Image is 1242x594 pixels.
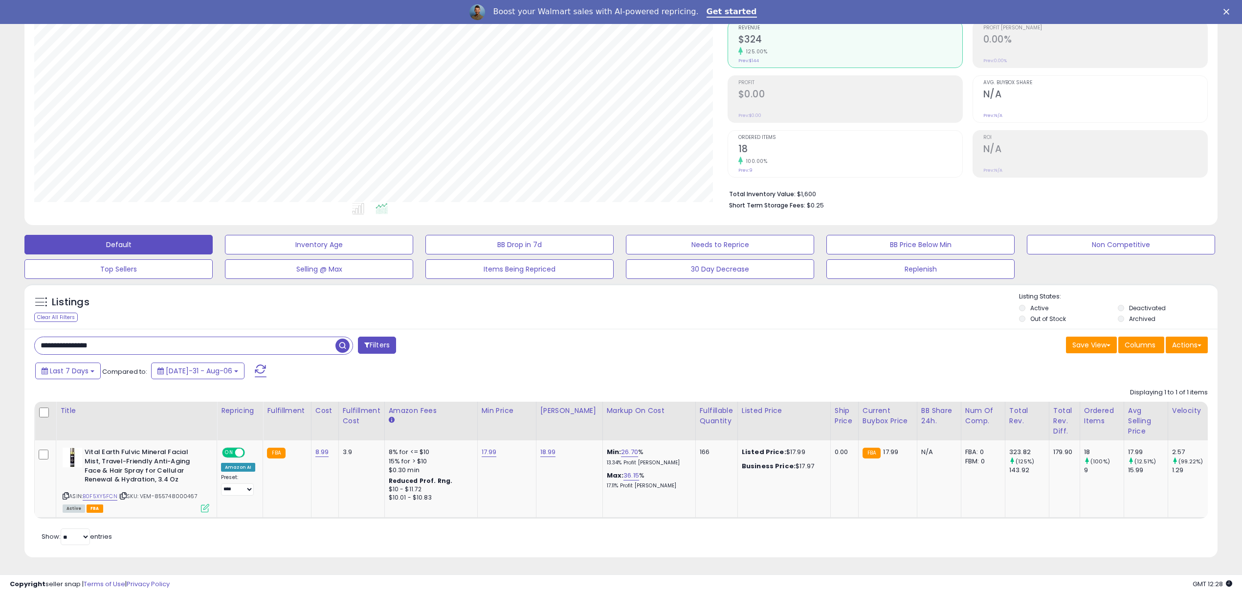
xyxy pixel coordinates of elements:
[742,447,786,457] b: Listed Price:
[1009,448,1049,457] div: 323.82
[24,235,213,254] button: Default
[983,167,1002,173] small: Prev: N/A
[738,58,759,64] small: Prev: $144
[1178,457,1203,465] small: (99.22%)
[738,34,962,47] h2: $324
[742,448,823,457] div: $17.99
[223,449,235,457] span: ON
[983,34,1207,47] h2: 0.00%
[743,158,768,165] small: 100.00%
[742,461,796,471] b: Business Price:
[102,367,147,376] span: Compared to:
[607,471,688,489] div: %
[425,259,614,279] button: Items Being Repriced
[225,235,413,254] button: Inventory Age
[738,135,962,140] span: Ordered Items
[1128,466,1168,475] div: 15.99
[84,579,125,589] a: Terms of Use
[85,448,203,486] b: Vital Earth Fulvic Mineral Facial Mist, Travel-Friendly Anti-Aging Face & Hair Spray for Cellular...
[1016,457,1034,465] small: (125%)
[24,259,213,279] button: Top Sellers
[623,471,639,480] a: 36.15
[921,406,957,426] div: BB Share 24h.
[1053,406,1076,436] div: Total Rev. Diff.
[1066,337,1117,353] button: Save View
[34,313,78,322] div: Clear All Filters
[1053,448,1072,457] div: 179.90
[221,463,255,472] div: Amazon AI
[482,447,497,457] a: 17.99
[983,80,1207,86] span: Avg. Buybox Share
[389,448,470,457] div: 8% for <= $10
[1128,406,1164,436] div: Avg Selling Price
[389,477,453,485] b: Reduced Prof. Rng.
[700,406,733,426] div: Fulfillable Quantity
[358,337,396,354] button: Filters
[1172,466,1212,475] div: 1.29
[83,492,117,501] a: B0F5XY5FCN
[343,448,377,457] div: 3.9
[983,58,1007,64] small: Prev: 0.00%
[738,80,962,86] span: Profit
[729,187,1201,199] li: $1,600
[1030,304,1048,312] label: Active
[983,113,1002,118] small: Prev: N/A
[983,143,1207,157] h2: N/A
[707,7,757,18] a: Get started
[63,448,82,467] img: 31OXRd3zYCL._SL40_.jpg
[826,259,1015,279] button: Replenish
[119,492,198,500] span: | SKU: VEM-855748000467
[1134,457,1156,465] small: (12.51%)
[1084,466,1124,475] div: 9
[835,406,854,426] div: Ship Price
[267,448,285,458] small: FBA
[315,406,334,416] div: Cost
[983,89,1207,102] h2: N/A
[389,485,470,494] div: $10 - $11.72
[626,259,814,279] button: 30 Day Decrease
[267,406,307,416] div: Fulfillment
[389,494,470,502] div: $10.01 - $10.83
[10,580,170,589] div: seller snap | |
[965,457,998,466] div: FBM: 0
[742,406,826,416] div: Listed Price
[151,363,244,379] button: [DATE]-31 - Aug-06
[607,406,691,416] div: Markup on Cost
[52,296,89,309] h5: Listings
[607,459,688,466] p: 13.34% Profit [PERSON_NAME]
[389,406,473,416] div: Amazon Fees
[225,259,413,279] button: Selling @ Max
[1084,448,1124,457] div: 18
[607,447,621,457] b: Min:
[1090,457,1110,465] small: (100%)
[540,406,599,416] div: [PERSON_NAME]
[166,366,232,376] span: [DATE]-31 - Aug-06
[127,579,170,589] a: Privacy Policy
[743,48,768,55] small: 125.00%
[389,457,470,466] div: 15% for > $10
[965,448,998,457] div: FBA: 0
[826,235,1015,254] button: BB Price Below Min
[863,406,913,426] div: Current Buybox Price
[389,416,395,425] small: Amazon Fees.
[63,448,209,511] div: ASIN:
[807,201,824,210] span: $0.25
[42,532,112,541] span: Show: entries
[1027,235,1215,254] button: Non Competitive
[244,449,259,457] span: OFF
[343,406,380,426] div: Fulfillment Cost
[738,25,962,31] span: Revenue
[1125,340,1155,350] span: Columns
[35,363,101,379] button: Last 7 Days
[1172,406,1208,416] div: Velocity
[1019,292,1218,301] p: Listing States:
[738,167,753,173] small: Prev: 9
[607,448,688,466] div: %
[1223,9,1233,15] div: Close
[425,235,614,254] button: BB Drop in 7d
[389,466,470,475] div: $0.30 min
[1118,337,1164,353] button: Columns
[626,235,814,254] button: Needs to Reprice
[221,406,259,416] div: Repricing
[729,201,805,209] b: Short Term Storage Fees:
